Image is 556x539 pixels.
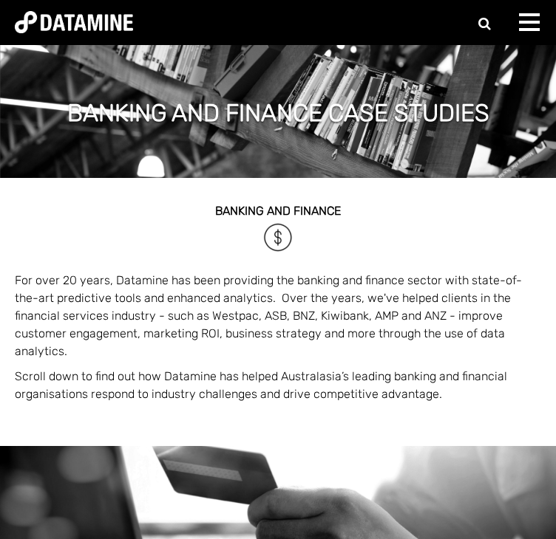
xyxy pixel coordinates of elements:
img: Banking & Financial-1 [262,221,295,254]
h1: Banking and finance case studies [67,97,489,129]
img: Datamine [15,11,133,33]
h2: BANKING and FINANCE [15,205,541,218]
p: Scroll down to find out how Datamine has helped Australasia’s leading banking and financial organ... [15,368,541,403]
p: For over 20 years, Datamine has been providing the banking and finance sector with state-of-the-a... [15,272,541,360]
